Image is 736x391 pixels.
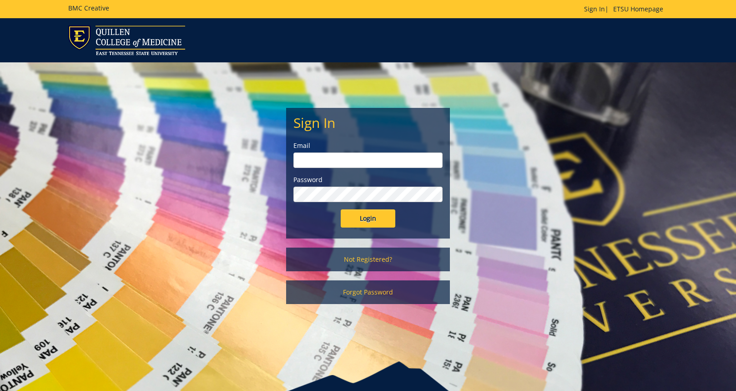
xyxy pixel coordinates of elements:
[293,141,443,150] label: Email
[68,25,185,55] img: ETSU logo
[293,175,443,184] label: Password
[584,5,605,13] a: Sign In
[286,248,450,271] a: Not Registered?
[341,209,395,228] input: Login
[286,280,450,304] a: Forgot Password
[584,5,668,14] p: |
[68,5,109,11] h5: BMC Creative
[293,115,443,130] h2: Sign In
[609,5,668,13] a: ETSU Homepage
